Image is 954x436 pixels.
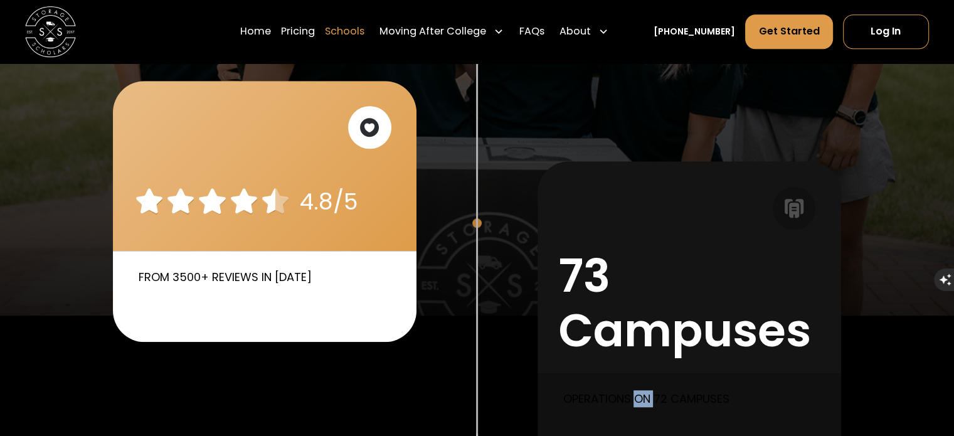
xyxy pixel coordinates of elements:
div: Moving After College [374,14,509,49]
div: 73 Campuses [558,248,820,358]
div: Moving After College [379,24,486,39]
p: from 3500+ Reviews in [DATE] [139,269,398,285]
a: Pricing [281,14,315,49]
div: About [554,14,613,49]
div: About [559,24,591,39]
p: Operations on 72 Campuses [563,390,822,407]
a: Schools [325,14,364,49]
a: Home [240,14,271,49]
a: Get Started [745,14,832,48]
a: FAQs [519,14,544,49]
a: Log In [843,14,929,48]
div: 4.8/5 [299,185,358,219]
a: [PHONE_NUMBER] [654,25,735,38]
img: Storage Scholars main logo [25,6,76,57]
